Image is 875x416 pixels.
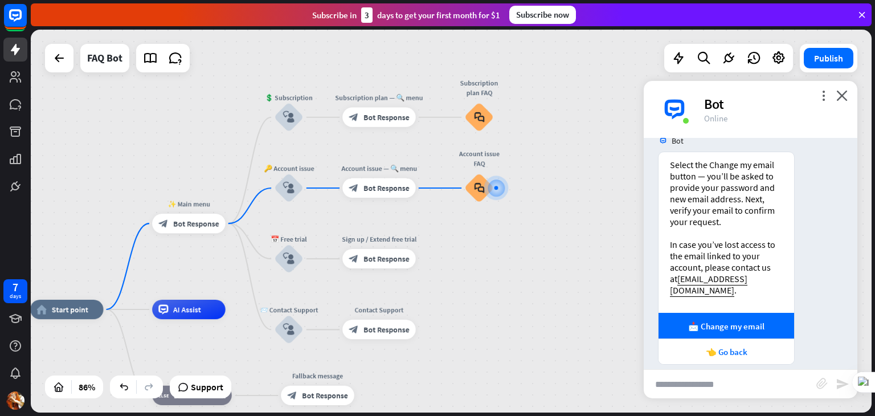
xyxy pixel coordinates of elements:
i: block_fallback [158,390,169,400]
i: block_user_input [283,253,295,265]
i: block_bot_response [349,183,358,193]
div: Contact Support [335,305,423,315]
i: block_faq [474,183,484,194]
span: AI Assist [173,304,201,314]
a: 7 days [3,279,27,303]
span: Support [191,378,223,396]
i: block_user_input [283,324,295,336]
i: block_bot_response [349,112,358,122]
div: days [10,292,21,300]
i: block_faq [474,112,484,123]
div: 📨 Contact Support [260,305,318,315]
i: block_bot_response [158,219,168,229]
span: Bot Response [363,325,410,335]
i: block_bot_response [287,390,297,400]
div: 7 [13,282,18,292]
div: Subscribe in days to get your first month for $1 [312,7,500,23]
i: close [836,90,848,101]
div: Subscription plan — 🔍 menu [335,93,423,103]
div: ✨ Main menu [145,199,232,209]
div: FAQ Bot [87,44,122,72]
i: block_attachment [816,378,828,389]
div: 💲 Subscription [260,93,318,103]
a: [EMAIL_ADDRESS][DOMAIN_NAME] [670,273,747,296]
i: block_user_input [283,112,295,124]
div: 📩 Change my email [664,321,788,332]
span: Bot Response [302,390,348,400]
span: Bot Response [363,254,410,264]
i: more_vert [818,90,829,101]
i: block_bot_response [349,325,358,335]
span: Start point [52,304,88,314]
button: Open LiveChat chat widget [9,5,43,39]
div: Subscribe now [509,6,576,24]
div: 📅 Free trial [260,234,318,244]
span: Bot [672,136,684,146]
span: Bot Response [363,112,410,122]
div: 🔑 Account issue [260,164,318,173]
div: 3 [361,7,373,23]
div: Sign up / Extend free trial [335,234,423,244]
div: Select the Change my email button — you’ll be asked to provide your password and new email addres... [670,159,783,296]
div: Fallback message [273,371,361,381]
button: Publish [804,48,853,68]
div: Subscription plan FAQ [457,78,501,97]
div: 👈 Go back [664,346,788,357]
span: Bot Response [363,183,410,193]
div: 86% [75,378,99,396]
span: Bot Response [173,219,219,229]
div: Account issue — 🔍 menu [335,164,423,173]
i: send [836,377,849,391]
div: Bot [704,95,844,113]
i: block_user_input [283,182,295,194]
div: Online [704,113,844,124]
i: block_bot_response [349,254,358,264]
div: Account issue FAQ [457,149,501,168]
i: home_2 [36,304,47,314]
